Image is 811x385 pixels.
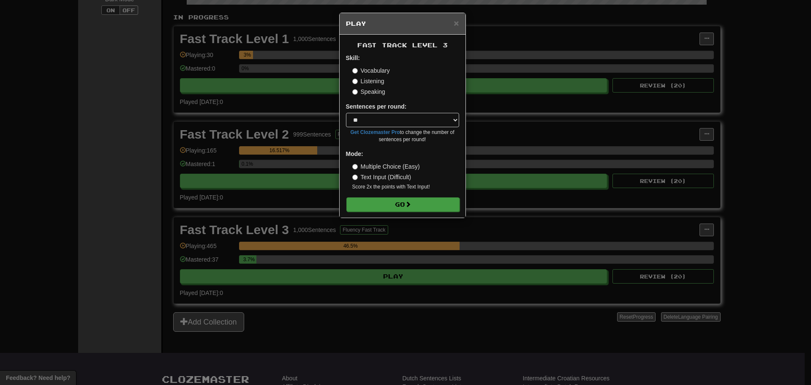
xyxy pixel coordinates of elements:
button: Go [346,197,460,212]
input: Vocabulary [352,68,358,74]
label: Vocabulary [352,66,390,75]
span: Fast Track Level 3 [357,41,448,49]
label: Text Input (Difficult) [352,173,411,181]
label: Multiple Choice (Easy) [352,162,420,171]
span: × [454,18,459,28]
small: Score 2x the points with Text Input ! [352,183,459,191]
input: Text Input (Difficult) [352,175,358,180]
a: Get Clozemaster Pro [351,129,400,135]
input: Listening [352,79,358,84]
label: Speaking [352,87,385,96]
button: Close [454,19,459,27]
input: Multiple Choice (Easy) [352,164,358,169]
strong: Skill: [346,55,360,61]
label: Listening [352,77,384,85]
strong: Mode: [346,150,363,157]
label: Sentences per round: [346,102,407,111]
h5: Play [346,19,459,28]
small: to change the number of sentences per round! [346,129,459,143]
input: Speaking [352,89,358,95]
